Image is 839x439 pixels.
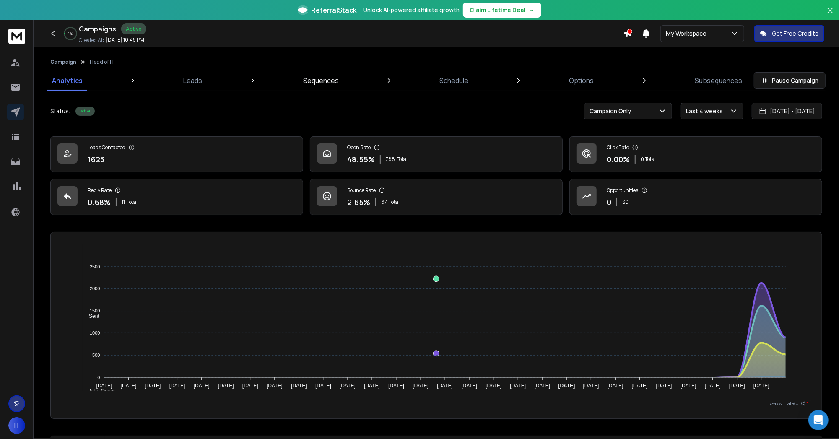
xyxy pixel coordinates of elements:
tspan: 1500 [90,308,100,313]
span: Total [127,199,138,205]
tspan: [DATE] [413,383,429,389]
p: 0 [607,196,611,208]
tspan: [DATE] [121,383,137,389]
tspan: [DATE] [169,383,185,389]
button: Pause Campaign [754,72,826,89]
tspan: [DATE] [558,383,575,389]
a: Options [564,70,599,91]
p: Bounce Rate [347,187,376,194]
p: Last 4 weeks [686,107,726,115]
tspan: [DATE] [315,383,331,389]
button: Get Free Credits [754,25,824,42]
p: Leads [183,75,202,86]
p: Subsequences [695,75,742,86]
p: 1 % [68,31,73,36]
p: Get Free Credits [772,29,818,38]
tspan: [DATE] [535,383,551,389]
span: Total Opens [83,388,116,394]
tspan: 0 [97,375,100,380]
a: Opportunities0$0 [569,179,822,215]
p: Open Rate [347,144,371,151]
p: Reply Rate [88,187,112,194]
p: 2.65 % [347,196,370,208]
button: Claim Lifetime Deal→ [463,3,541,18]
button: [DATE] - [DATE] [752,103,822,119]
span: ReferralStack [311,5,356,15]
a: Leads Contacted1623 [50,136,303,172]
tspan: 500 [92,353,100,358]
tspan: 1000 [90,330,100,335]
p: 48.55 % [347,153,375,165]
p: x-axis : Date(UTC) [64,400,808,407]
tspan: [DATE] [753,383,769,389]
div: Active [121,23,146,34]
p: $ 0 [622,199,629,205]
div: Open Intercom Messenger [808,410,829,430]
span: Total [397,156,408,163]
span: Sent [83,313,99,319]
p: Schedule [439,75,468,86]
button: Campaign [50,59,76,65]
tspan: 2500 [90,264,100,269]
a: Leads [178,70,207,91]
p: 0.00 % [607,153,630,165]
tspan: [DATE] [218,383,234,389]
span: 788 [386,156,395,163]
p: Head of IT [90,59,115,65]
p: Analytics [52,75,83,86]
a: Subsequences [690,70,747,91]
h1: Campaigns [79,24,116,34]
tspan: [DATE] [461,383,477,389]
span: 11 [122,199,125,205]
tspan: [DATE] [681,383,696,389]
a: Bounce Rate2.65%67Total [310,179,563,215]
tspan: [DATE] [145,383,161,389]
button: H [8,417,25,434]
p: [DATE] 10:45 PM [106,36,144,43]
p: Created At: [79,37,104,44]
a: Schedule [434,70,473,91]
tspan: [DATE] [96,383,112,389]
p: Options [569,75,594,86]
p: Unlock AI-powered affiliate growth [363,6,460,14]
p: 0.68 % [88,196,111,208]
p: Leads Contacted [88,144,125,151]
a: Analytics [47,70,88,91]
tspan: [DATE] [656,383,672,389]
tspan: [DATE] [437,383,453,389]
p: 1623 [88,153,104,165]
a: Click Rate0.00%0 Total [569,136,822,172]
span: 67 [381,199,387,205]
tspan: [DATE] [388,383,404,389]
p: Status: [50,107,70,115]
tspan: 2000 [90,286,100,291]
tspan: [DATE] [242,383,258,389]
span: Total [389,199,400,205]
span: → [529,6,535,14]
tspan: [DATE] [340,383,356,389]
tspan: [DATE] [632,383,648,389]
tspan: [DATE] [510,383,526,389]
p: 0 Total [641,156,656,163]
tspan: [DATE] [729,383,745,389]
p: Sequences [303,75,339,86]
tspan: [DATE] [267,383,283,389]
tspan: [DATE] [364,383,380,389]
p: Campaign Only [590,107,634,115]
tspan: [DATE] [608,383,623,389]
tspan: [DATE] [486,383,501,389]
tspan: [DATE] [583,383,599,389]
tspan: [DATE] [291,383,307,389]
tspan: [DATE] [705,383,721,389]
a: Sequences [298,70,344,91]
p: My Workspace [666,29,710,38]
div: Active [75,107,95,116]
p: Click Rate [607,144,629,151]
a: Open Rate48.55%788Total [310,136,563,172]
button: Close banner [825,5,836,25]
p: Opportunities [607,187,638,194]
tspan: [DATE] [194,383,210,389]
a: Reply Rate0.68%11Total [50,179,303,215]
